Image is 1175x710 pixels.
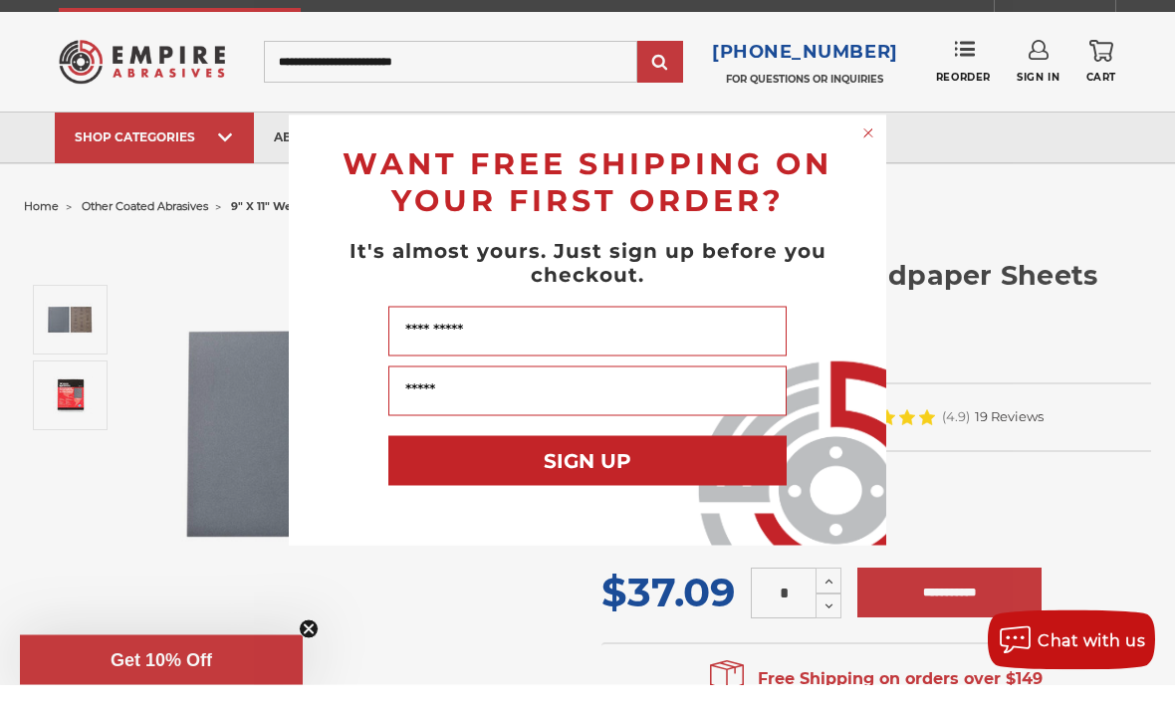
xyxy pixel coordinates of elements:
[343,170,832,244] span: WANT FREE SHIPPING ON YOUR FIRST ORDER?
[1038,656,1145,675] span: Chat with us
[388,461,787,511] button: SIGN UP
[858,148,878,168] button: Close dialog
[988,635,1155,695] button: Chat with us
[350,264,826,312] span: It's almost yours. Just sign up before you checkout.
